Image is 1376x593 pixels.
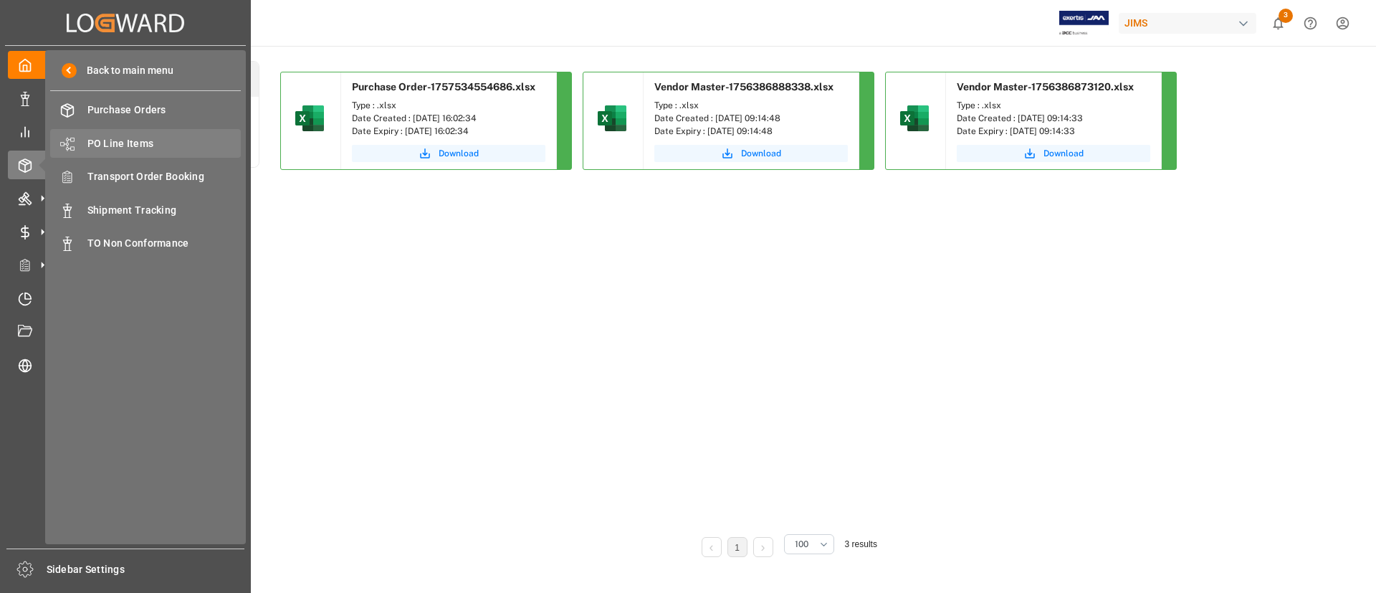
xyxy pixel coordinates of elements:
span: PO Line Items [87,136,242,151]
div: Date Expiry : [DATE] 16:02:34 [352,125,545,138]
div: Type : .xlsx [654,99,848,112]
span: Back to main menu [77,63,173,78]
div: Date Created : [DATE] 16:02:34 [352,112,545,125]
span: TO Non Conformance [87,236,242,251]
a: 1 [735,543,740,553]
button: open menu [784,534,834,554]
span: Purchase Orders [87,103,242,118]
span: Shipment Tracking [87,203,242,218]
span: Download [439,147,479,160]
div: JIMS [1119,13,1256,34]
div: Date Expiry : [DATE] 09:14:48 [654,125,848,138]
a: My Cockpit [8,51,243,79]
button: Download [654,145,848,162]
span: Vendor Master-1756386873120.xlsx [957,81,1134,92]
a: TO Non Conformance [50,229,241,257]
button: show 3 new notifications [1262,7,1294,39]
button: Download [957,145,1150,162]
span: Vendor Master-1756386888338.xlsx [654,81,833,92]
a: Purchase Orders [50,96,241,124]
div: Date Created : [DATE] 09:14:33 [957,112,1150,125]
span: Purchase Order-1757534554686.xlsx [352,81,535,92]
a: Data Management [8,84,243,112]
div: Type : .xlsx [352,99,545,112]
div: Date Expiry : [DATE] 09:14:33 [957,125,1150,138]
button: Download [352,145,545,162]
a: Document Management [8,318,243,346]
span: Download [1043,147,1084,160]
div: Type : .xlsx [957,99,1150,112]
li: 1 [727,537,747,557]
span: 3 results [845,539,877,549]
a: My Reports [8,118,243,146]
div: Date Created : [DATE] 09:14:48 [654,112,848,125]
span: 3 [1279,9,1293,23]
li: Previous Page [702,537,722,557]
a: Shipment Tracking [50,196,241,224]
img: microsoft-excel-2019--v1.png [595,101,629,136]
span: Transport Order Booking [87,169,242,184]
button: JIMS [1119,9,1262,37]
span: 100 [795,538,808,551]
img: microsoft-excel-2019--v1.png [292,101,327,136]
button: Help Center [1294,7,1327,39]
span: Download [741,147,781,160]
a: Risk Management [8,351,243,379]
a: Timeslot Management V2 [8,284,243,312]
a: Transport Order Booking [50,163,241,191]
img: microsoft-excel-2019--v1.png [897,101,932,136]
li: Next Page [753,537,773,557]
img: Exertis%20JAM%20-%20Email%20Logo.jpg_1722504956.jpg [1059,11,1109,36]
span: Sidebar Settings [47,562,245,577]
a: PO Line Items [50,129,241,157]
